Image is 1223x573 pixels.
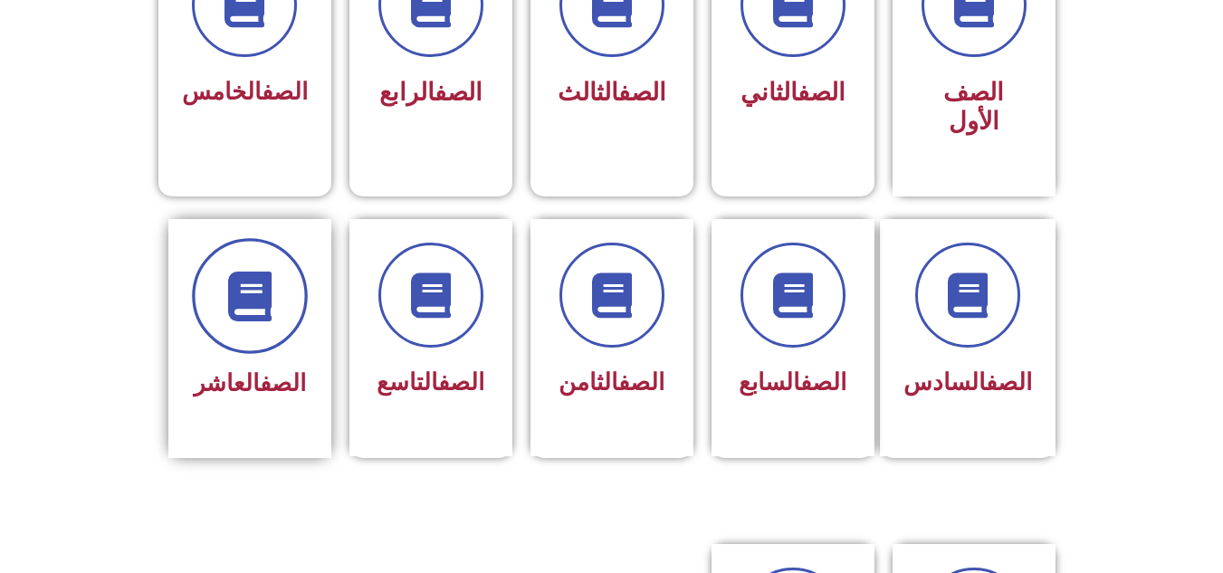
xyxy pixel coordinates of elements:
[194,369,306,396] span: العاشر
[435,78,483,107] a: الصف
[377,368,484,396] span: التاسع
[558,78,666,107] span: الثالث
[986,368,1032,396] a: الصف
[379,78,483,107] span: الرابع
[618,78,666,107] a: الصف
[798,78,846,107] a: الصف
[903,368,1032,396] span: السادس
[943,78,1004,136] span: الصف الأول
[182,78,308,105] span: الخامس
[740,78,846,107] span: الثاني
[559,368,664,396] span: الثامن
[739,368,846,396] span: السابع
[800,368,846,396] a: الصف
[262,78,308,105] a: الصف
[260,369,306,396] a: الصف
[438,368,484,396] a: الصف
[618,368,664,396] a: الصف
